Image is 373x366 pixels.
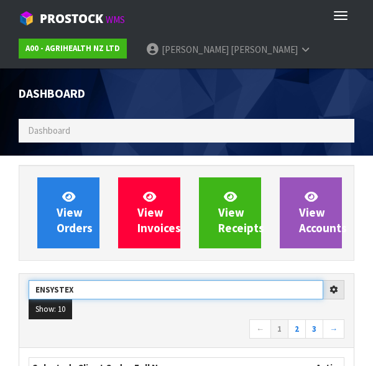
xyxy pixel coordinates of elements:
[57,189,93,236] span: View Orders
[19,39,127,59] a: A00 - AGRIHEALTH NZ LTD
[218,189,264,236] span: View Receipts
[40,11,103,27] span: ProStock
[280,177,342,248] a: ViewAccounts
[29,299,72,319] button: Show: 10
[137,189,181,236] span: View Invoices
[29,280,323,299] input: Search clients
[305,319,323,339] a: 3
[28,124,70,136] span: Dashboard
[19,11,34,26] img: cube-alt.png
[231,44,298,55] span: [PERSON_NAME]
[25,43,120,54] strong: A00 - AGRIHEALTH NZ LTD
[29,319,344,341] nav: Page navigation
[249,319,271,339] a: ←
[323,319,344,339] a: →
[19,86,85,101] span: Dashboard
[118,177,180,248] a: ViewInvoices
[199,177,261,248] a: ViewReceipts
[37,177,99,248] a: ViewOrders
[270,319,288,339] a: 1
[162,44,229,55] span: [PERSON_NAME]
[288,319,306,339] a: 2
[106,14,125,26] small: WMS
[299,189,347,236] span: View Accounts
